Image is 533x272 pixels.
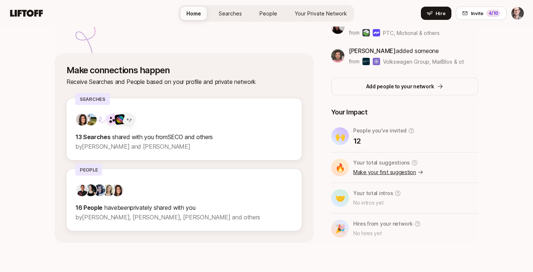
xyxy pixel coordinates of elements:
[331,189,349,207] div: 🤝
[353,198,401,207] p: No intros yet
[349,46,464,56] p: added someone
[75,133,111,141] strong: 13 Searches
[289,7,353,20] a: Your Private Network
[111,184,123,196] img: 71d7b91d_d7cb_43b4_a7ea_a9b2f2cc6e03.jpg
[366,82,434,91] p: Add people to your network
[254,7,283,20] a: People
[331,159,349,176] div: 🔥
[75,213,260,221] span: by [PERSON_NAME], [PERSON_NAME], [PERSON_NAME] and others
[511,7,524,20] img: Matt MacQueen
[76,184,88,196] img: ACg8ocKfD4J6FzG9_HAYQ9B8sLvPSEBLQEDmbHTY_vjoi9sRmV9s2RKt=s160-c
[114,114,125,125] img: Yarn
[219,10,242,17] span: Searches
[85,184,97,196] img: 539a6eb7_bc0e_4fa2_8ad9_ee091919e8d1.jpg
[486,10,500,17] div: 4 /10
[104,204,130,211] span: have been
[75,142,293,151] p: by [PERSON_NAME] and [PERSON_NAME]
[331,21,344,34] img: 8d15328b_3fae_4a5f_866b_2d2798bf0573.jpg
[362,29,370,36] img: PTC
[436,10,446,17] span: Hire
[331,49,344,63] img: be759a5f_470b_4f28_a2aa_5434c985ebf0.jpg
[353,189,393,198] p: Your total intros
[353,219,413,228] p: Hires from your network
[373,58,380,65] img: MailBlox
[331,220,349,237] div: 🎉
[94,184,105,196] img: f3789128_d726_40af_ba80_c488df0e0488.jpg
[75,93,110,105] p: Searches
[353,229,421,238] p: No hires yet
[260,10,277,17] span: People
[76,114,88,126] img: 71d7b91d_d7cb_43b4_a7ea_a9b2f2cc6e03.jpg
[75,204,103,211] strong: 16 People
[353,168,423,177] a: Make your first suggestion
[103,184,114,196] img: 1892a8b6_cadd_4280_94c4_61f2b816795c.jfif
[353,158,410,167] p: Your total suggestions
[383,29,440,37] span: PTC, Motional & others
[362,58,370,65] img: Volkswagen Group
[331,107,478,117] p: Your Impact
[67,77,302,86] p: Receive Searches and People based on your profile and private network
[75,203,293,212] p: privately shared with you
[349,28,359,37] p: from
[186,10,201,17] span: Home
[353,136,415,146] p: 12
[67,65,302,75] p: Make connections happen
[383,59,475,65] span: Volkswagen Group, MailBlox & others
[421,7,451,20] button: Hire
[353,126,407,135] p: People you’ve invited
[85,114,97,126] img: 23676b67_9673_43bb_8dff_2aeac9933bfb.jpg
[331,127,349,145] div: 🙌
[331,78,478,95] button: Add people to your network
[180,7,207,20] a: Home
[112,133,213,141] span: shared with you from SECO and others
[349,57,359,66] p: from
[511,7,524,20] button: Matt MacQueen
[125,116,133,124] div: + 7
[295,10,347,17] span: Your Private Network
[75,164,102,176] p: People
[471,10,483,17] span: Invite
[456,7,507,20] button: Invite4/10
[349,47,396,54] span: [PERSON_NAME]
[213,7,248,20] a: Searches
[373,29,380,36] img: Motional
